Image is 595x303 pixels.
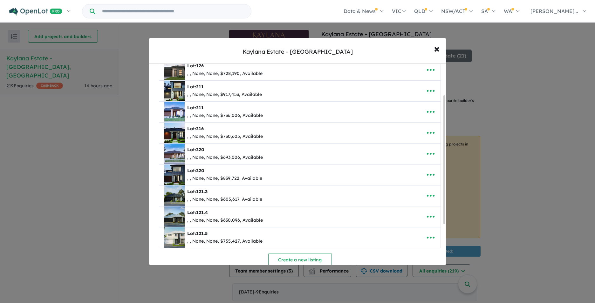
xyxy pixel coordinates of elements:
img: Kaylana%20Estate%20-%20Tarneit%20-%20Lot%20126___1756104652.jpeg [164,60,185,80]
span: 121.4 [196,210,208,215]
div: , , None, None, $728,190, Available [187,70,263,77]
div: , , None, None, $917,453, Available [187,91,262,98]
img: Kaylana%20Estate%20-%20Tarneit%20-%20Lot%20211___1756104853.jpeg [164,102,185,122]
b: Lot: [187,126,204,131]
b: Lot: [187,105,204,111]
span: 211 [196,105,204,111]
div: , , None, None, $605,617, Available [187,196,262,203]
img: Kaylana%20Estate%20-%20Tarneit%20-%20Lot%20216___1756104891.jpeg [164,123,185,143]
b: Lot: [187,63,204,69]
div: , , None, None, $693,006, Available [187,154,263,161]
div: Kaylana Estate - [GEOGRAPHIC_DATA] [243,48,353,56]
span: 126 [196,63,204,69]
b: Lot: [187,231,208,236]
div: , , None, None, $755,427, Available [187,238,263,245]
div: , , None, None, $839,722, Available [187,175,262,182]
b: Lot: [187,210,208,215]
b: Lot: [187,84,204,90]
b: Lot: [187,168,204,173]
img: Kaylana%20Estate%20-%20Tarneit%20-%20Lot%20121-4___eagle_1668368_objects_m_1759328340.jpeg [164,206,185,227]
div: , , None, None, $630,096, Available [187,217,263,224]
b: Lot: [187,189,208,194]
span: 216 [196,126,204,131]
span: 121.3 [196,189,208,194]
span: 121.5 [196,231,208,236]
img: Kaylana%20Estate%20-%20Tarneit%20-%20Lot%20220___1756104931.jpeg [164,144,185,164]
img: Kaylana%20Estate%20-%20Tarneit%20-%20Lot%20211___1756104807.jpeg [164,81,185,101]
span: 220 [196,168,204,173]
input: Try estate name, suburb, builder or developer [96,4,250,18]
img: Kaylana%20Estate%20-%20Tarneit%20-%20Lot%20220___1756104972.jpeg [164,165,185,185]
button: Create a new listing [268,253,332,267]
div: , , None, None, $736,006, Available [187,112,263,119]
img: Openlot PRO Logo White [9,8,62,16]
img: Kaylana%20Estate%20-%20Tarneit%20-%20Lot%20121-3___eagle_1668366_objects_m_1759328100.jpeg [164,185,185,206]
span: 220 [196,147,204,152]
img: Kaylana%20Estate%20-%20Tarneit%20-%20Lot%20121-5___eagle_1668371_objects_m_1759328460.jpeg [164,227,185,248]
b: Lot: [187,147,204,152]
span: [PERSON_NAME]... [530,8,578,14]
div: , , None, None, $730,605, Available [187,133,263,140]
span: 211 [196,84,204,90]
span: × [434,42,440,55]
